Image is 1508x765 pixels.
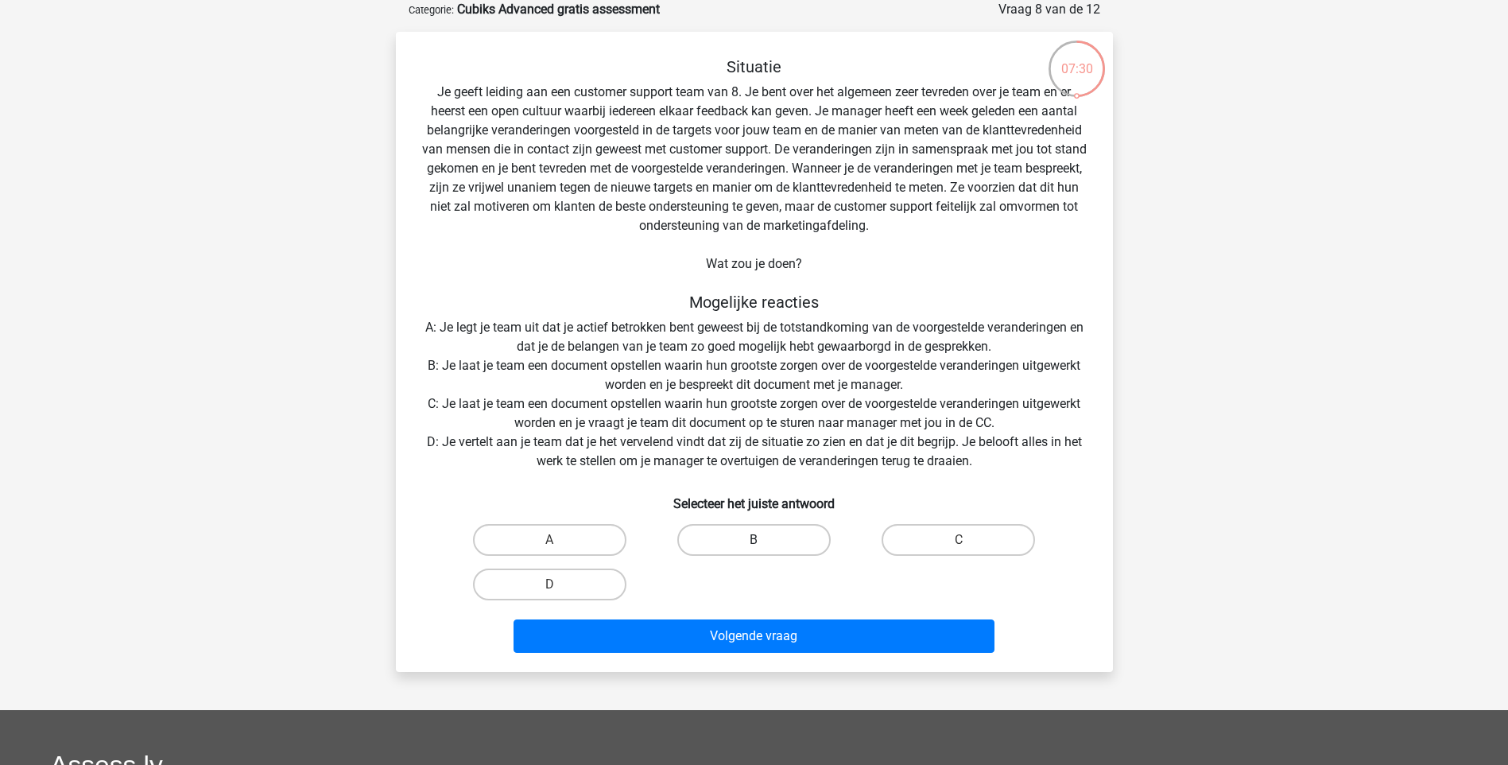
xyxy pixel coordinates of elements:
[677,524,831,556] label: B
[457,2,660,17] strong: Cubiks Advanced gratis assessment
[473,524,626,556] label: A
[421,483,1087,511] h6: Selecteer het juiste antwoord
[1047,39,1107,79] div: 07:30
[421,57,1087,76] h5: Situatie
[409,4,454,16] small: Categorie:
[473,569,626,600] label: D
[882,524,1035,556] label: C
[514,619,994,653] button: Volgende vraag
[402,57,1107,659] div: Je geeft leiding aan een customer support team van 8. Je bent over het algemeen zeer tevreden ove...
[421,293,1087,312] h5: Mogelijke reacties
